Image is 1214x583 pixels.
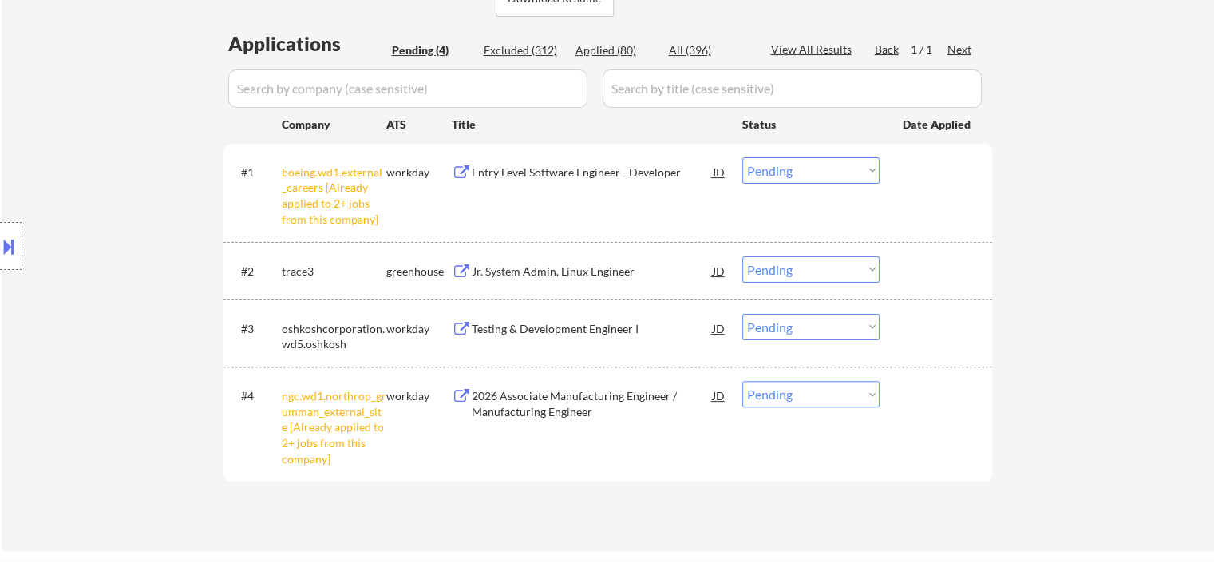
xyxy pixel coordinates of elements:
div: JD [711,256,727,285]
input: Search by title (case sensitive) [603,69,982,108]
div: Pending (4) [392,42,472,58]
div: Applied (80) [575,42,655,58]
div: Status [742,109,880,138]
div: All (396) [669,42,749,58]
div: boeing.wd1.external_careers [Already applied to 2+ jobs from this company] [282,165,386,227]
div: Entry Level Software Engineer - Developer [472,165,713,180]
div: Jr. System Admin, Linux Engineer [472,264,713,280]
div: JD [711,381,727,410]
div: ngc.wd1.northrop_grumman_external_site [Already applied to 2+ jobs from this company] [282,388,386,466]
div: workday [386,165,452,180]
div: greenhouse [386,264,452,280]
div: Excluded (312) [484,42,564,58]
div: JD [711,157,727,186]
div: ATS [386,117,452,133]
div: workday [386,388,452,404]
div: Applications [228,34,386,54]
div: Testing & Development Engineer I [472,321,713,337]
div: trace3 [282,264,386,280]
div: Title [452,117,727,133]
div: Next [947,42,973,58]
div: 2026 Associate Manufacturing Engineer / Manufacturing Engineer [472,388,713,419]
div: View All Results [771,42,856,58]
div: workday [386,321,452,337]
input: Search by company (case sensitive) [228,69,587,108]
div: 1 / 1 [911,42,947,58]
div: Date Applied [903,117,973,133]
div: Back [875,42,900,58]
div: oshkoshcorporation.wd5.oshkosh [282,321,386,352]
div: #4 [241,388,269,404]
div: Company [282,117,386,133]
div: JD [711,314,727,343]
